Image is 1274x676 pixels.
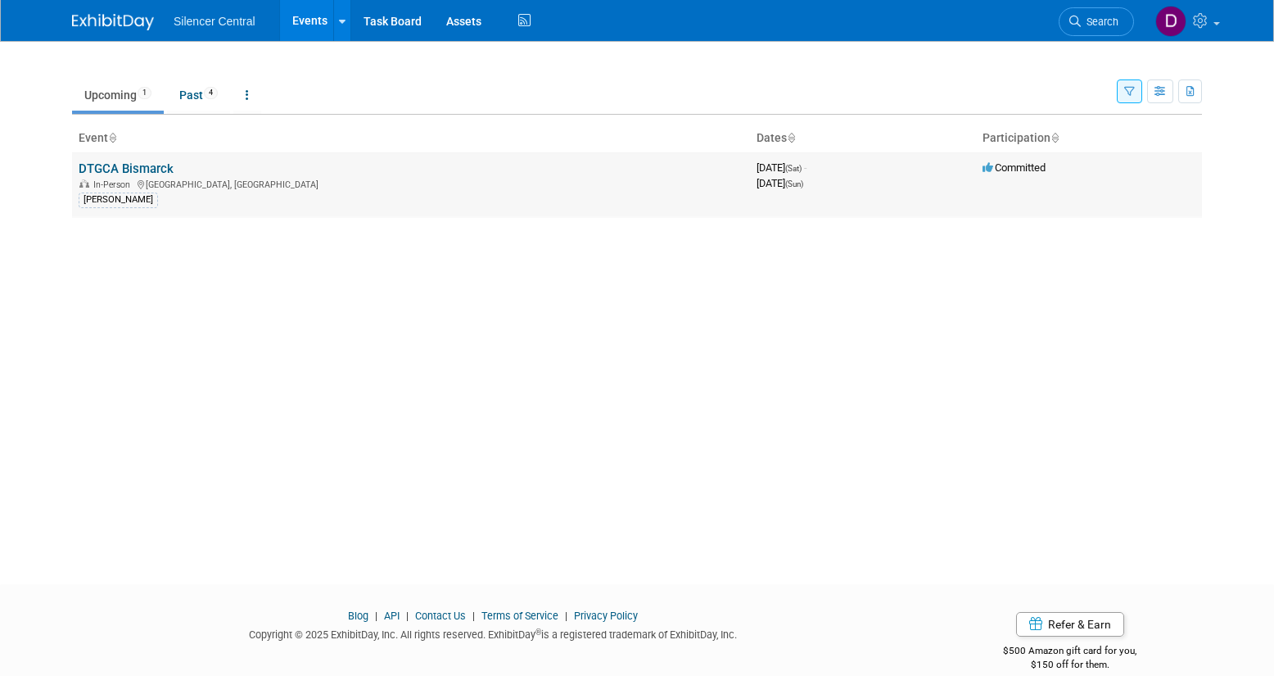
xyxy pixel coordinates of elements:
a: Sort by Start Date [787,131,795,144]
a: Upcoming1 [72,79,164,111]
a: Past4 [167,79,230,111]
th: Participation [976,125,1202,152]
span: | [561,610,571,622]
span: [DATE] [757,161,806,174]
th: Event [72,125,750,152]
span: (Sun) [785,179,803,188]
div: [GEOGRAPHIC_DATA], [GEOGRAPHIC_DATA] [79,177,743,190]
span: | [371,610,382,622]
a: Contact Us [415,610,466,622]
span: (Sat) [785,164,802,173]
div: [PERSON_NAME] [79,193,158,207]
span: Silencer Central [174,15,255,28]
a: Blog [348,610,368,622]
span: In-Person [93,179,135,190]
a: API [384,610,400,622]
span: | [468,610,479,622]
div: $500 Amazon gift card for you, [938,633,1203,671]
span: [DATE] [757,177,803,189]
a: Sort by Participation Type [1050,131,1059,144]
img: ExhibitDay [72,14,154,30]
a: Privacy Policy [574,610,638,622]
sup: ® [535,628,541,637]
span: 1 [138,87,151,99]
a: Terms of Service [481,610,558,622]
a: Refer & Earn [1016,612,1124,637]
span: | [402,610,413,622]
span: - [804,161,806,174]
span: Committed [983,161,1046,174]
a: DTGCA Bismarck [79,161,174,176]
th: Dates [750,125,976,152]
img: Dean Woods [1155,6,1186,37]
div: Copyright © 2025 ExhibitDay, Inc. All rights reserved. ExhibitDay is a registered trademark of Ex... [72,624,914,642]
a: Search [1059,7,1134,36]
span: Search [1081,16,1118,28]
span: 4 [204,87,218,99]
a: Sort by Event Name [108,131,116,144]
div: $150 off for them. [938,658,1203,672]
img: In-Person Event [79,179,89,188]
